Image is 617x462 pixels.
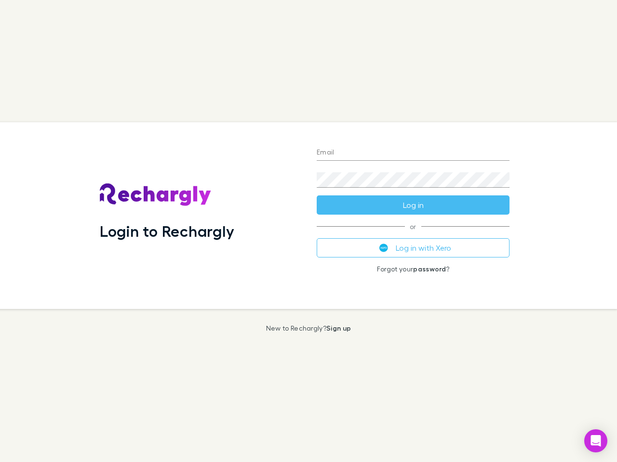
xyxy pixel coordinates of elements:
div: Open Intercom Messenger [584,429,607,452]
img: Rechargly's Logo [100,183,212,206]
a: Sign up [326,324,351,332]
h1: Login to Rechargly [100,222,234,240]
button: Log in [317,195,510,215]
span: or [317,226,510,227]
p: New to Rechargly? [266,324,351,332]
img: Xero's logo [379,244,388,252]
p: Forgot your ? [317,265,510,273]
a: password [413,265,446,273]
button: Log in with Xero [317,238,510,257]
